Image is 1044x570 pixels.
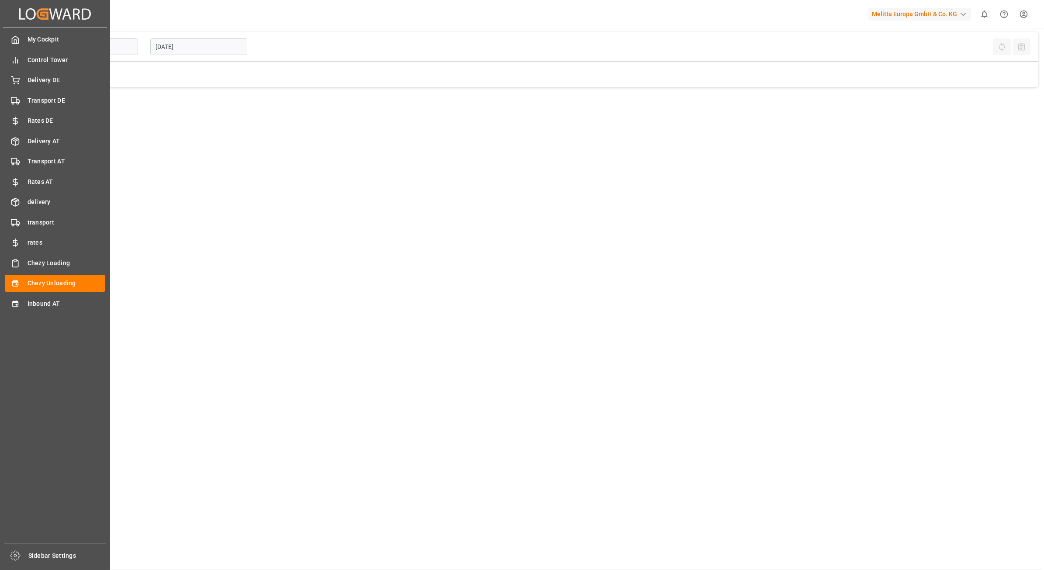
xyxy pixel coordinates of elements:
a: delivery [5,193,105,211]
span: Inbound AT [28,299,106,308]
button: Melitta Europa GmbH & Co. KG [868,6,975,22]
span: Rates AT [28,177,106,187]
a: My Cockpit [5,31,105,48]
a: Delivery AT [5,132,105,149]
span: rates [28,238,106,247]
span: Control Tower [28,55,106,65]
span: Sidebar Settings [28,551,107,560]
input: DD.MM.YYYY [150,38,247,55]
a: transport [5,214,105,231]
button: Help Center [994,4,1014,24]
span: transport [28,218,106,227]
span: delivery [28,197,106,207]
span: Transport AT [28,157,106,166]
span: Chezy Unloading [28,279,106,288]
span: Transport DE [28,96,106,105]
a: Inbound AT [5,295,105,312]
div: Melitta Europa GmbH & Co. KG [868,8,971,21]
span: Chezy Loading [28,259,106,268]
span: Delivery DE [28,76,106,85]
a: Transport AT [5,153,105,170]
a: Chezy Unloading [5,275,105,292]
a: Control Tower [5,51,105,68]
a: Transport DE [5,92,105,109]
a: Rates DE [5,112,105,129]
button: show 0 new notifications [975,4,994,24]
span: Rates DE [28,116,106,125]
a: rates [5,234,105,251]
span: My Cockpit [28,35,106,44]
span: Delivery AT [28,137,106,146]
a: Chezy Loading [5,254,105,271]
a: Delivery DE [5,72,105,89]
a: Rates AT [5,173,105,190]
